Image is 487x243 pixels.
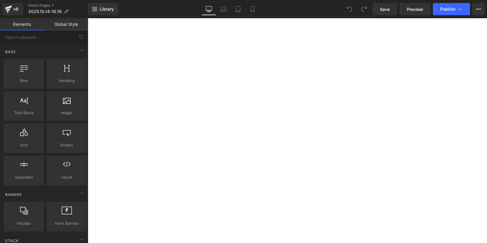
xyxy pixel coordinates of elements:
[88,3,118,15] a: New Library
[5,77,42,84] span: Row
[28,9,62,14] span: 2025.10.14-10.19
[48,174,85,180] span: Liquid
[440,7,455,12] span: Publish
[343,3,356,15] button: Undo
[433,3,470,15] button: Publish
[407,6,423,12] span: Preview
[231,3,245,15] a: Tablet
[48,220,85,227] span: Hero Banner
[380,6,390,12] span: Save
[12,5,20,13] div: v6
[5,110,42,116] span: Text Block
[2,3,23,15] a: v6
[5,49,16,55] span: Base
[28,3,88,8] a: Home Pages
[5,192,22,197] span: Banner
[48,110,85,116] span: Image
[245,3,260,15] a: Mobile
[48,77,85,84] span: Heading
[44,18,88,30] a: Global Style
[5,174,42,180] span: Separator
[5,142,42,148] span: Icon
[5,220,42,227] span: Parallax
[472,3,485,15] button: More
[100,6,114,12] span: Library
[48,142,85,148] span: Button
[216,3,231,15] a: Laptop
[202,3,216,15] a: Desktop
[400,3,431,15] a: Preview
[358,3,370,15] button: Redo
